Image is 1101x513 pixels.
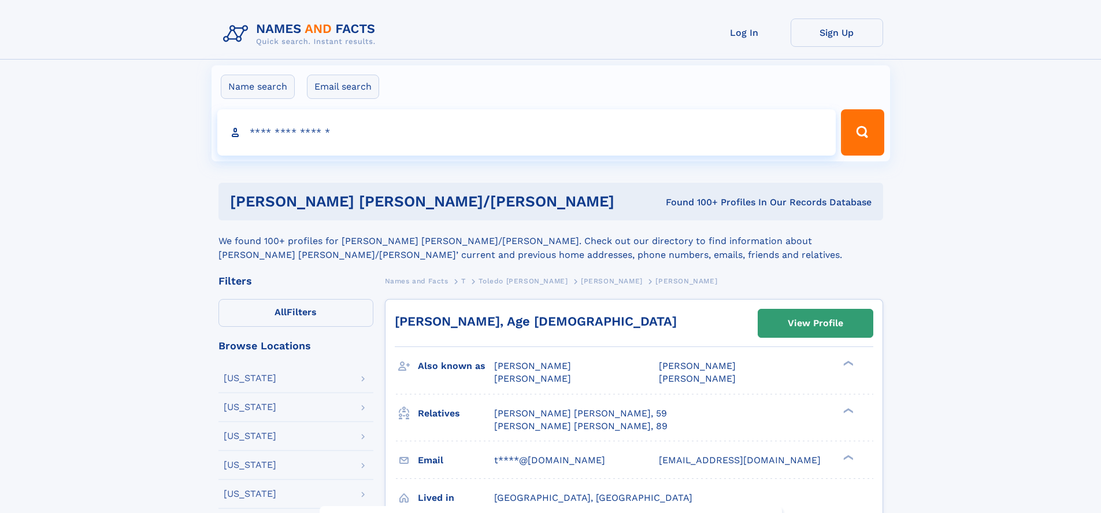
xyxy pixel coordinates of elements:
[218,276,373,286] div: Filters
[494,360,571,371] span: [PERSON_NAME]
[788,310,843,337] div: View Profile
[218,19,385,50] img: Logo Names and Facts
[418,488,494,508] h3: Lived in
[224,403,276,412] div: [US_STATE]
[224,431,276,441] div: [US_STATE]
[494,373,571,384] span: [PERSON_NAME]
[230,194,640,209] h1: [PERSON_NAME] [PERSON_NAME]/[PERSON_NAME]
[640,196,872,209] div: Found 100+ Profiles In Our Records Database
[218,299,373,327] label: Filters
[659,360,736,371] span: [PERSON_NAME]
[659,373,736,384] span: [PERSON_NAME]
[418,356,494,376] h3: Also known as
[418,404,494,423] h3: Relatives
[224,374,276,383] div: [US_STATE]
[218,220,883,262] div: We found 100+ profiles for [PERSON_NAME] [PERSON_NAME]/[PERSON_NAME]. Check out our directory to ...
[840,407,854,414] div: ❯
[275,307,287,318] span: All
[418,451,494,470] h3: Email
[479,274,568,288] a: Toledo [PERSON_NAME]
[221,75,295,99] label: Name search
[217,109,836,156] input: search input
[395,314,677,329] a: [PERSON_NAME], Age [DEMOGRAPHIC_DATA]
[581,274,643,288] a: [PERSON_NAME]
[385,274,448,288] a: Names and Facts
[698,19,791,47] a: Log In
[840,453,854,461] div: ❯
[581,277,643,285] span: [PERSON_NAME]
[224,489,276,499] div: [US_STATE]
[659,455,821,466] span: [EMAIL_ADDRESS][DOMAIN_NAME]
[655,277,717,285] span: [PERSON_NAME]
[494,407,667,420] a: [PERSON_NAME] [PERSON_NAME], 59
[461,277,466,285] span: T
[224,460,276,470] div: [US_STATE]
[494,492,692,503] span: [GEOGRAPHIC_DATA], [GEOGRAPHIC_DATA]
[840,360,854,367] div: ❯
[758,309,873,337] a: View Profile
[218,341,373,351] div: Browse Locations
[494,420,668,433] a: [PERSON_NAME] [PERSON_NAME], 89
[479,277,568,285] span: Toledo [PERSON_NAME]
[461,274,466,288] a: T
[791,19,883,47] a: Sign Up
[841,109,884,156] button: Search Button
[307,75,379,99] label: Email search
